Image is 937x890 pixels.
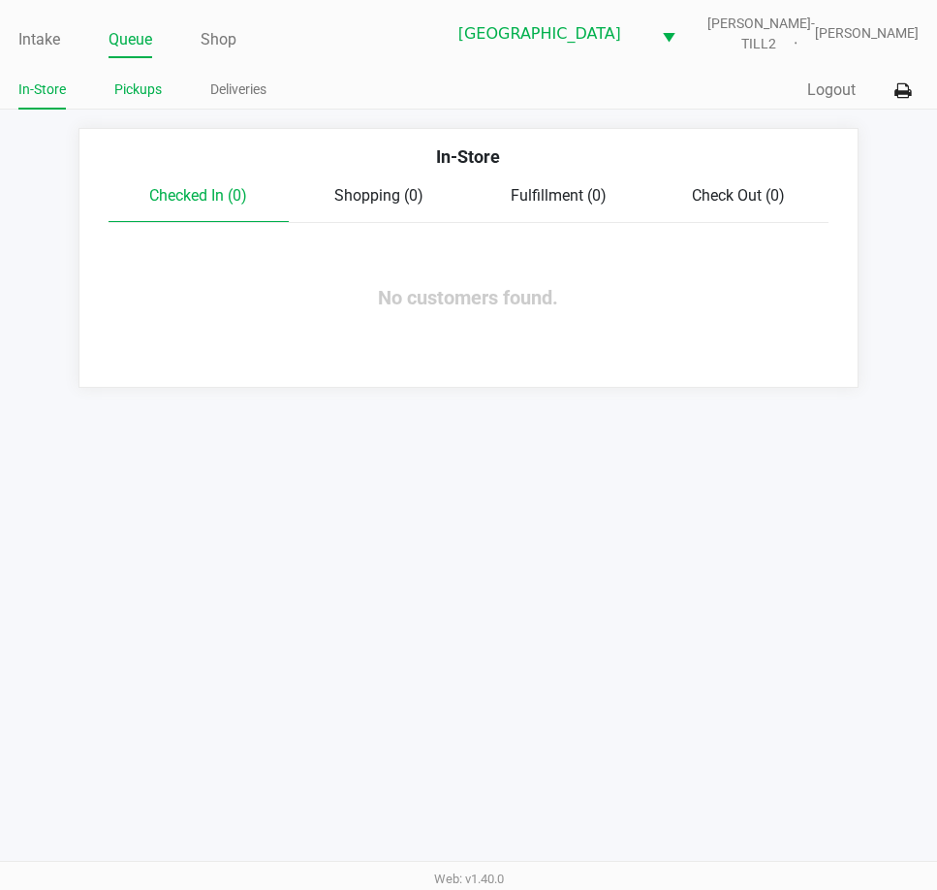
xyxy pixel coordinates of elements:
span: Checked In (0) [149,186,247,205]
button: Logout [807,79,856,102]
button: Select [650,11,687,56]
span: [PERSON_NAME]-TILL2 [707,14,815,54]
span: [GEOGRAPHIC_DATA] [458,22,639,46]
span: Shopping (0) [334,186,423,205]
span: Check Out (0) [692,186,785,205]
a: Pickups [114,78,162,102]
span: Fulfillment (0) [511,186,607,205]
span: In-Store [436,146,500,167]
span: No customers found. [378,286,558,309]
span: Web: v1.40.0 [434,872,504,886]
span: [PERSON_NAME] [815,23,919,44]
a: Deliveries [210,78,266,102]
a: Intake [18,26,60,53]
a: In-Store [18,78,66,102]
a: Shop [201,26,236,53]
a: Queue [109,26,152,53]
